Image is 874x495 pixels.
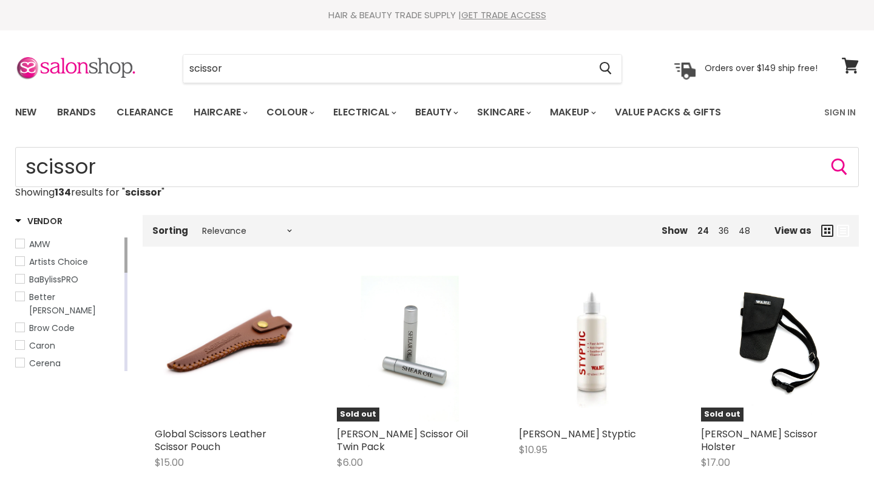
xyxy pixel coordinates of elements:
input: Search [15,147,859,187]
strong: scissor [125,185,161,199]
span: Sold out [337,408,379,422]
a: Global Scissors Leather Scissor Pouch [155,276,300,422]
a: Global Scissors Leather Scissor Pouch [155,427,266,454]
a: Artists Choice [15,255,122,268]
span: $15.00 [155,456,184,469]
span: Brow Code [29,322,75,334]
span: View as [774,225,811,236]
span: Sold out [701,408,744,422]
a: Value Packs & Gifts [606,100,730,125]
a: New [6,100,46,125]
span: Caron [29,340,55,352]
a: BaBylissPRO [15,273,122,286]
a: Cerena [15,357,122,370]
span: Show [662,224,688,237]
form: Product [15,147,859,187]
span: $10.95 [519,443,547,457]
form: Product [183,54,622,83]
span: AMW [29,238,50,250]
strong: 134 [55,185,71,199]
a: Wahl Scissor HolsterSold out [701,276,847,422]
img: Wahl Styptic [519,276,665,422]
a: Wahl Scissor Oil Twin PackSold out [337,276,483,422]
a: Beauty [406,100,466,125]
a: [PERSON_NAME] Scissor Holster [701,427,818,454]
a: 48 [739,225,750,237]
a: Brands [48,100,105,125]
a: 36 [719,225,729,237]
span: $6.00 [337,456,363,469]
a: Haircare [185,100,255,125]
a: 24 [697,225,709,237]
a: [PERSON_NAME] Scissor Oil Twin Pack [337,427,468,454]
a: Electrical [324,100,404,125]
p: Showing results for " " [15,187,859,198]
a: Clearance [107,100,182,125]
a: Sign In [817,100,863,125]
a: GET TRADE ACCESS [461,9,546,21]
p: Orders over $149 ship free! [705,63,818,73]
span: Artists Choice [29,256,88,268]
ul: Main menu [6,95,774,130]
span: Better [PERSON_NAME] [29,291,96,316]
a: Colour [257,100,322,125]
label: Sorting [152,225,188,236]
button: Search [830,157,849,177]
a: [PERSON_NAME] Styptic [519,427,636,441]
span: Cerena [29,357,61,369]
input: Search [183,55,589,83]
a: Skincare [468,100,538,125]
span: $17.00 [701,456,730,469]
a: Makeup [541,100,603,125]
a: Brow Code [15,321,122,335]
span: BaBylissPRO [29,273,78,285]
a: AMW [15,237,122,251]
a: Caron [15,339,122,352]
h3: Vendor [15,215,62,227]
button: Search [589,55,622,83]
a: Better Barber [15,290,122,317]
